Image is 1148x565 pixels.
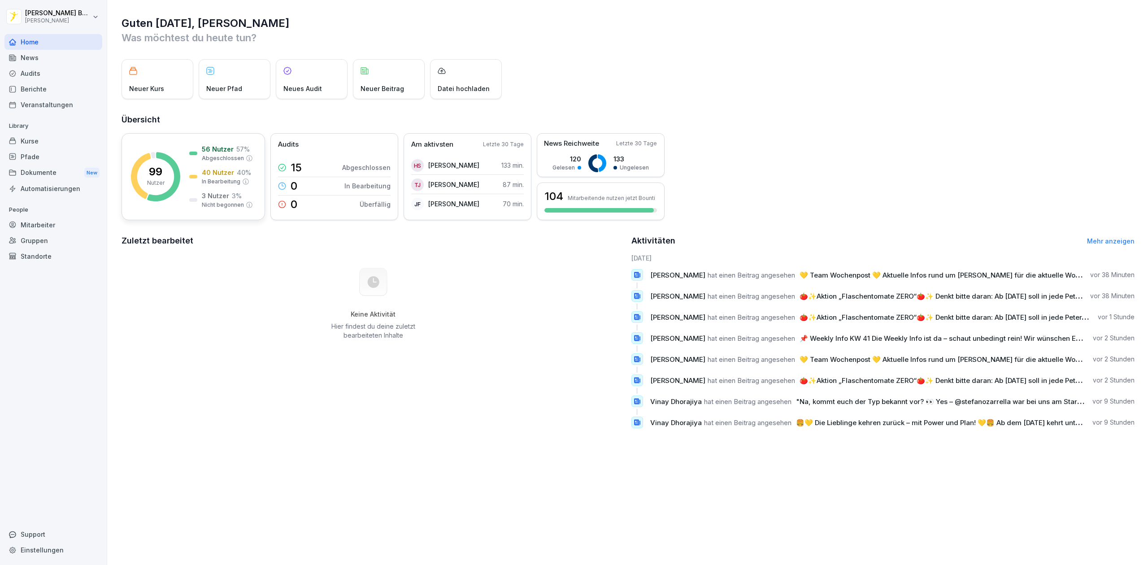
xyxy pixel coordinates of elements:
div: HS [411,159,424,172]
a: Veranstaltungen [4,97,102,113]
span: hat einen Beitrag angesehen [704,418,791,427]
p: 70 min. [503,199,524,209]
h2: Übersicht [122,113,1135,126]
a: Mehr anzeigen [1087,237,1135,245]
span: hat einen Beitrag angesehen [708,313,795,322]
p: Abgeschlossen [202,154,244,162]
span: "Na, kommt euch der Typ bekannt vor? 👀 Yes – @stefanozarrella war bei uns am Start! 🍔 Und Leute… da [796,397,1143,406]
div: Mitarbeiter [4,217,102,233]
p: [PERSON_NAME] Bogomolec [25,9,91,17]
p: vor 9 Stunden [1092,418,1135,427]
p: 87 min. [503,180,524,189]
a: DokumenteNew [4,165,102,181]
span: hat einen Beitrag angesehen [708,334,795,343]
span: hat einen Beitrag angesehen [708,292,795,300]
p: Datei hochladen [438,84,490,93]
p: 3 % [232,191,242,200]
p: 0 [291,181,297,191]
p: 15 [291,162,302,173]
div: TJ [411,178,424,191]
p: vor 9 Stunden [1092,397,1135,406]
p: vor 2 Stunden [1093,376,1135,385]
p: 56 Nutzer [202,144,234,154]
span: [PERSON_NAME] [650,313,705,322]
span: hat einen Beitrag angesehen [708,355,795,364]
a: Berichte [4,81,102,97]
p: vor 1 Stunde [1098,313,1135,322]
a: Home [4,34,102,50]
p: Was möchtest du heute tun? [122,30,1135,45]
span: Vinay Dhorajiya [650,418,702,427]
div: New [84,168,100,178]
h2: Aktivitäten [631,235,675,247]
div: Dokumente [4,165,102,181]
p: [PERSON_NAME] [25,17,91,24]
p: 3 Nutzer [202,191,229,200]
p: 120 [552,154,581,164]
p: Abgeschlossen [342,163,391,172]
p: In Bearbeitung [344,181,391,191]
p: vor 2 Stunden [1093,334,1135,343]
p: 40 % [237,168,251,177]
h3: 104 [544,189,563,204]
p: 133 [613,154,649,164]
a: Gruppen [4,233,102,248]
p: vor 38 Minuten [1090,270,1135,279]
h1: Guten [DATE], [PERSON_NAME] [122,16,1135,30]
a: Audits [4,65,102,81]
span: 🍅✨Aktion „Flaschentomate ZERO“🍅✨ Denkt bitte daran: Ab [DATE] soll in jede Peter-bringt’s-Bestellung [800,313,1147,322]
p: 40 Nutzer [202,168,234,177]
p: [PERSON_NAME] [428,180,479,189]
a: News [4,50,102,65]
span: 🍅✨Aktion „Flaschentomate ZERO“🍅✨ Denkt bitte daran: Ab [DATE] soll in jede Peter-bringt’s-Bestellung [800,292,1147,300]
a: Standorte [4,248,102,264]
p: Library [4,119,102,133]
p: Hier findest du deine zuletzt bearbeiteten Inhalte [328,322,418,340]
span: hat einen Beitrag angesehen [708,376,795,385]
p: Neues Audit [283,84,322,93]
a: Einstellungen [4,542,102,558]
span: [PERSON_NAME] [650,271,705,279]
p: Neuer Kurs [129,84,164,93]
div: JF [411,198,424,210]
p: Neuer Pfad [206,84,242,93]
h6: [DATE] [631,253,1135,263]
p: Mitarbeitende nutzen jetzt Bounti [568,195,655,201]
p: 99 [149,166,162,177]
p: Letzte 30 Tage [616,139,657,148]
h2: Zuletzt bearbeitet [122,235,625,247]
p: Überfällig [360,200,391,209]
h5: Keine Aktivität [328,310,418,318]
p: vor 2 Stunden [1093,355,1135,364]
a: Automatisierungen [4,181,102,196]
p: Am aktivsten [411,139,453,150]
p: Gelesen [552,164,575,172]
a: Pfade [4,149,102,165]
p: Neuer Beitrag [361,84,404,93]
p: Letzte 30 Tage [483,140,524,148]
span: Vinay Dhorajiya [650,397,702,406]
span: 📌 Weekly Info KW 41 Die Weekly Info ist da – schaut unbedingt rein! Wir wünschen Euch eine angenehm [800,334,1140,343]
p: Audits [278,139,299,150]
a: Kurse [4,133,102,149]
span: 🍔💛 Die Lieblinge kehren zurück – mit Power und Plan! 💛🍔 Ab dem [DATE] kehrt unteranderem der Wi [796,418,1135,427]
p: Nicht begonnen [202,201,244,209]
span: [PERSON_NAME] [650,334,705,343]
p: 0 [291,199,297,210]
span: hat einen Beitrag angesehen [708,271,795,279]
p: vor 38 Minuten [1090,291,1135,300]
span: [PERSON_NAME] [650,292,705,300]
span: hat einen Beitrag angesehen [704,397,791,406]
p: News Reichweite [544,139,599,149]
p: [PERSON_NAME] [428,161,479,170]
p: In Bearbeitung [202,178,240,186]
